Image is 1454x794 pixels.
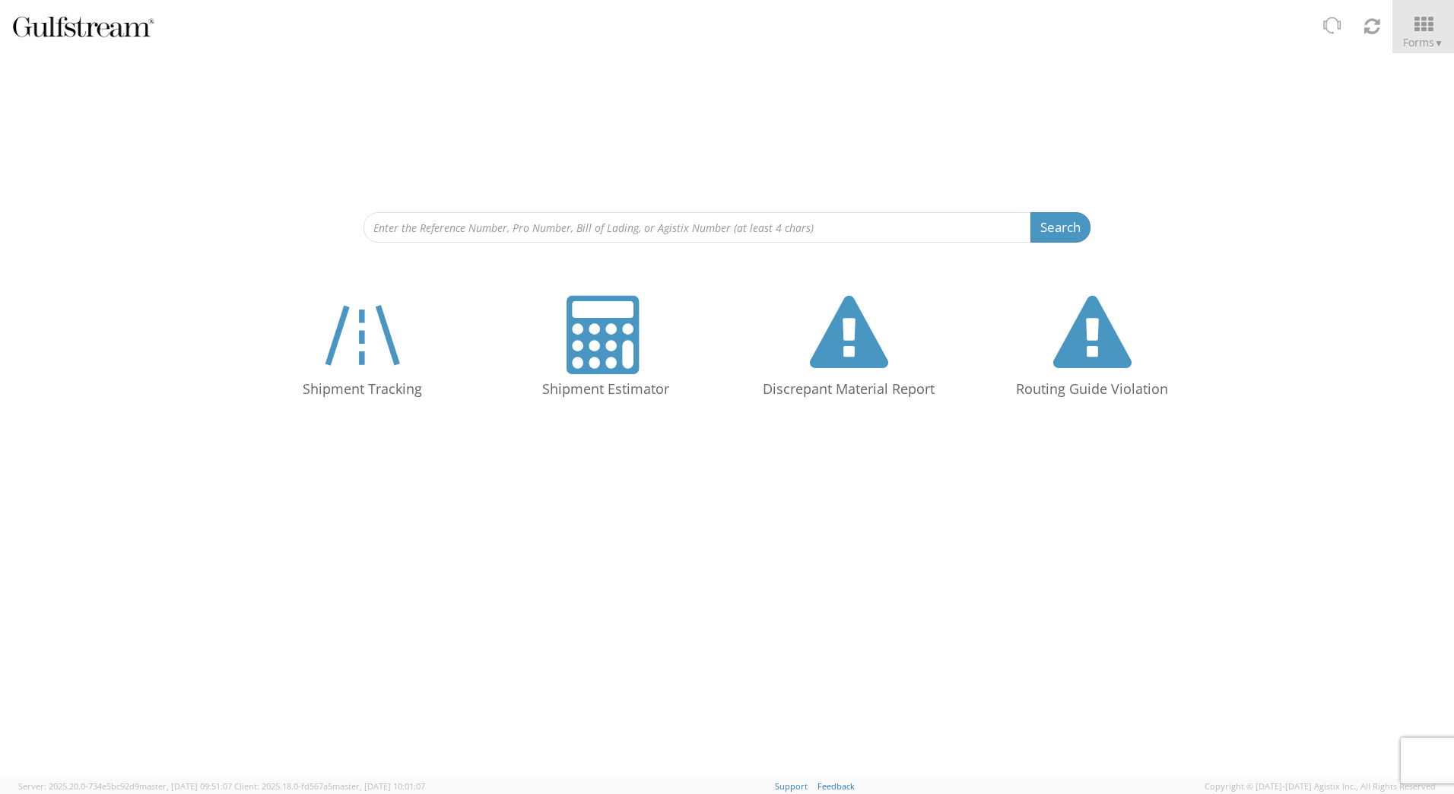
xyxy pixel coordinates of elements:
h4: Shipment Tracking [263,382,461,397]
span: ▼ [1434,37,1443,49]
img: gulfstream-logo-030f482cb65ec2084a9d.png [11,14,155,40]
a: Discrepant Material Report [735,281,963,420]
span: master, [DATE] 09:51:07 [139,780,232,792]
a: Feedback [817,780,855,792]
a: Support [775,780,808,792]
h4: Routing Guide Violation [993,382,1191,397]
span: master, [DATE] 10:01:07 [332,780,425,792]
span: Forms [1403,35,1443,49]
a: Routing Guide Violation [978,281,1206,420]
a: Shipment Estimator [491,281,719,420]
h4: Discrepant Material Report [750,382,948,397]
button: Search [1030,212,1090,243]
span: Server: 2025.20.0-734e5bc92d9 [18,780,232,792]
span: Client: 2025.18.0-fd567a5 [234,780,425,792]
span: Copyright © [DATE]-[DATE] Agistix Inc., All Rights Reserved [1205,780,1436,792]
input: Enter the Reference Number, Pro Number, Bill of Lading, or Agistix Number (at least 4 chars) [363,212,1031,243]
a: Shipment Tracking [248,281,476,420]
h4: Shipment Estimator [506,382,704,397]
